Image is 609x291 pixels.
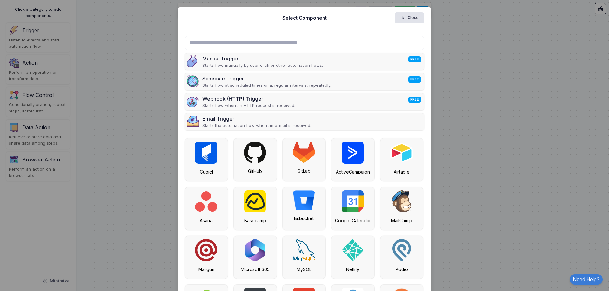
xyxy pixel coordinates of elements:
img: netlify.svg [342,239,364,261]
p: Starts flow when an HTTP request is received. [202,103,295,109]
img: podio.svg [392,239,411,261]
div: Netlify [335,266,371,273]
div: Asana [188,217,225,224]
div: Airtable [383,168,420,175]
div: ActiveCampaign [335,168,371,175]
button: Close [395,12,424,23]
div: GitLab [286,168,322,174]
div: Email Trigger [202,115,311,123]
div: MailChimp [383,217,420,224]
img: google-calendar.svg [342,190,364,212]
img: gitlab.svg [293,142,315,163]
img: webhook-v2.png [187,95,199,108]
div: GitHub [237,168,273,174]
span: FREE [408,97,421,103]
img: airtable.png [390,142,413,164]
div: Basecamp [237,217,273,224]
h5: Select Component [282,15,327,22]
img: email.png [187,115,199,128]
div: Google Calendar [335,217,371,224]
img: github.svg [244,142,266,163]
a: Need Help? [570,274,603,285]
div: Mailgun [188,266,225,273]
img: bitbucket.png [293,190,315,210]
div: Manual Trigger [202,55,323,62]
img: schedule.png [187,75,199,87]
img: mysql.svg [293,239,315,261]
img: cubicl.jpg [195,142,217,164]
span: FREE [408,56,421,62]
div: Webhook (HTTP) Trigger [202,95,295,103]
div: MySQL [286,266,322,273]
p: Starts flow at scheduled times or at regular intervals, repeatedly. [202,82,331,89]
div: Bitbucket [286,215,322,222]
div: Schedule Trigger [202,75,331,82]
img: asana.png [195,190,217,212]
img: mailgun.svg [195,239,217,261]
img: manual.png [187,55,199,67]
span: FREE [408,76,421,82]
img: microsoft-365.png [245,239,265,261]
p: Starts flow manually by user click or other automation flows. [202,62,323,69]
div: Cubicl [188,168,225,175]
img: active-campaign.png [342,142,364,164]
img: basecamp.png [244,190,266,212]
p: Starts the automation flow when an e-mail is received. [202,123,311,129]
div: Podio [383,266,420,273]
img: mailchimp.svg [392,190,411,212]
div: Microsoft 365 [237,266,273,273]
